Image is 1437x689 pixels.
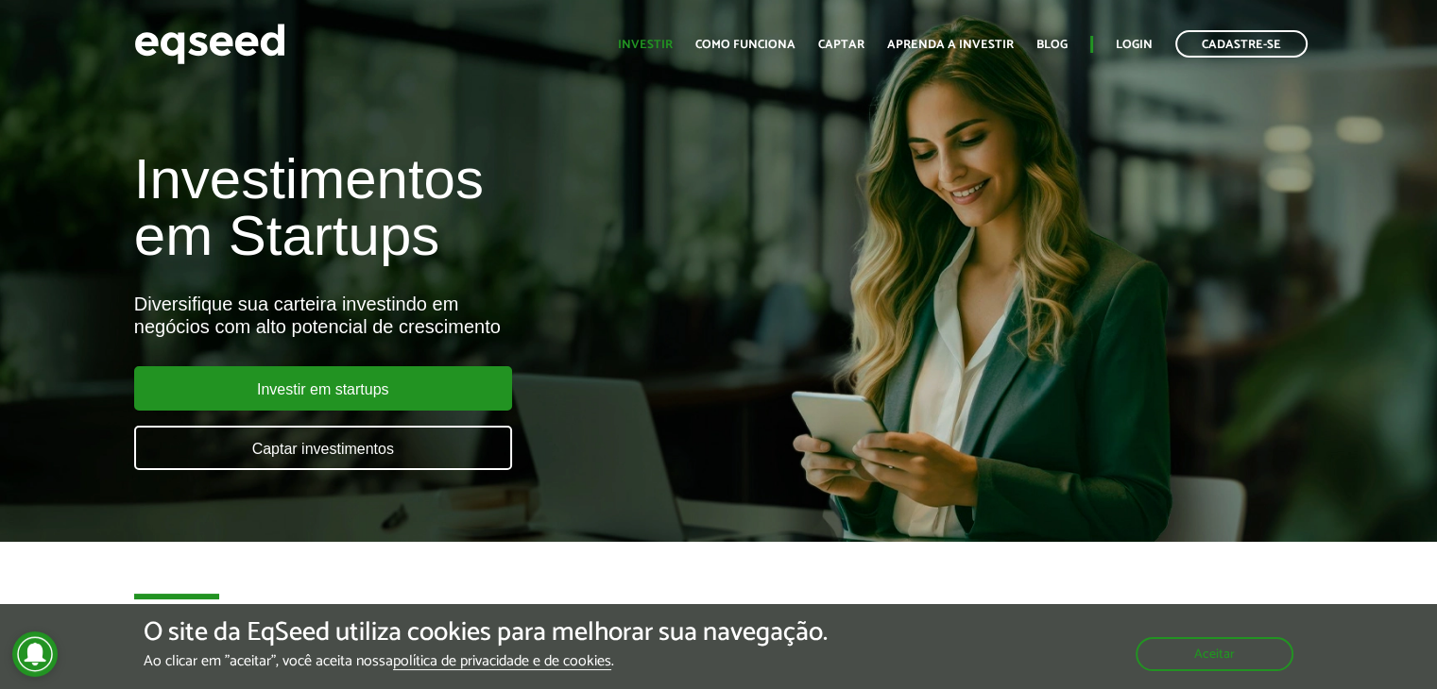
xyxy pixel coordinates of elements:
[887,39,1014,51] a: Aprenda a investir
[1116,39,1153,51] a: Login
[1175,30,1308,58] a: Cadastre-se
[134,19,285,69] img: EqSeed
[695,39,795,51] a: Como funciona
[134,151,825,264] h1: Investimentos em Startups
[144,652,828,670] p: Ao clicar em "aceitar", você aceita nossa .
[134,293,825,338] div: Diversifique sua carteira investindo em negócios com alto potencial de crescimento
[393,654,611,670] a: política de privacidade e de cookies
[134,426,512,470] a: Captar investimentos
[818,39,864,51] a: Captar
[618,39,673,51] a: Investir
[144,618,828,647] h5: O site da EqSeed utiliza cookies para melhorar sua navegação.
[1136,637,1293,671] button: Aceitar
[134,366,512,411] a: Investir em startups
[1036,39,1068,51] a: Blog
